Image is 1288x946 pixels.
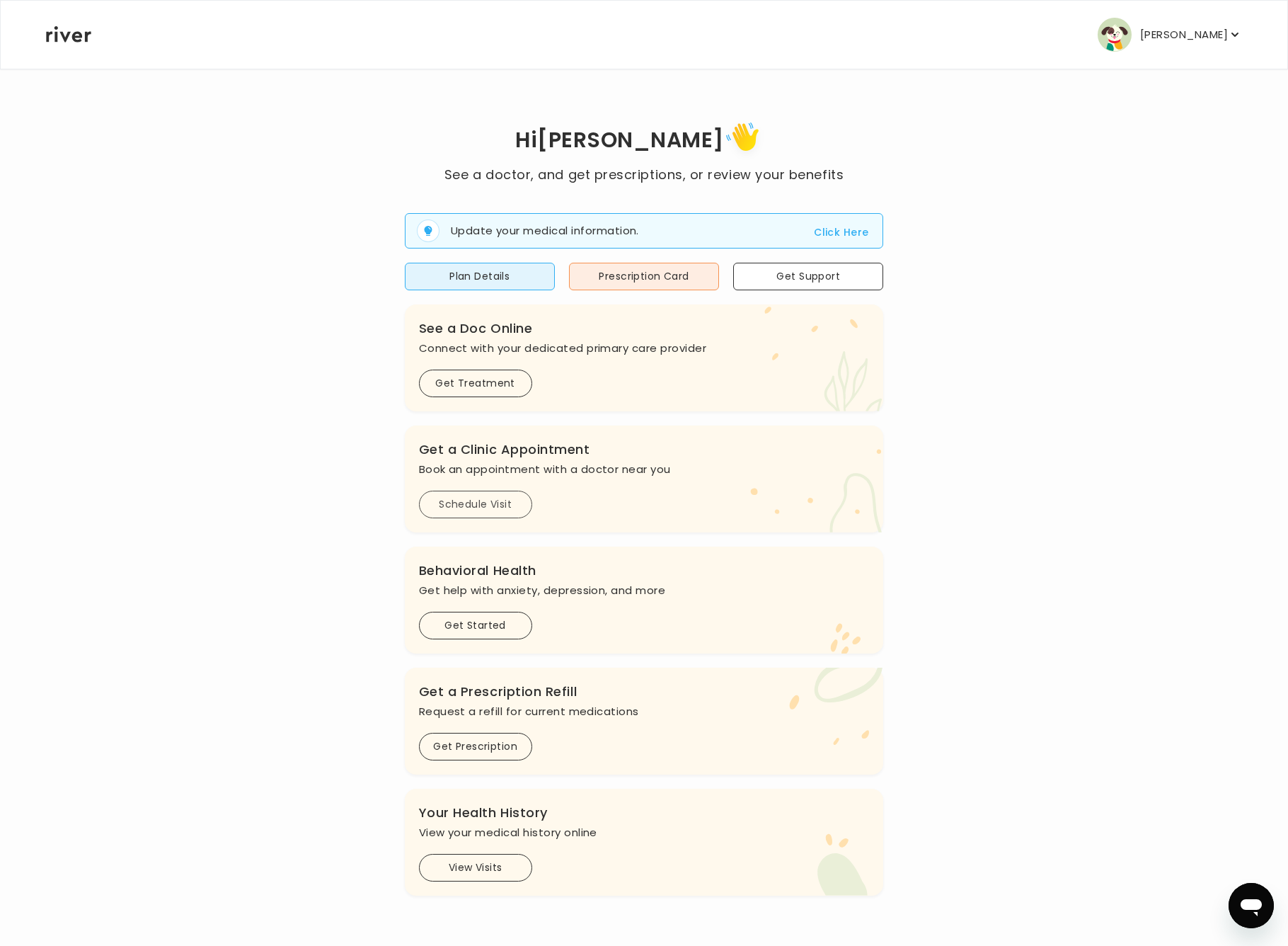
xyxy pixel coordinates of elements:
[419,702,870,722] p: Request a refill for current medications
[1098,18,1242,52] button: user avatar[PERSON_NAME]
[444,165,844,185] p: See a doctor, and get prescriptions, or review your benefits
[451,223,639,239] p: Update your medical information.
[1229,883,1274,928] iframe: Button to launch messaging window
[814,224,868,241] button: Click Here
[569,263,719,290] button: Prescription Card
[419,338,870,358] p: Connect with your dedicated primary care provider
[419,370,532,397] button: Get Treatment
[419,561,870,581] h3: Behavioral Health
[1140,25,1228,45] p: [PERSON_NAME]
[419,440,870,460] h3: Get a Clinic Appointment
[1098,18,1132,52] img: user avatar
[419,612,532,639] button: Get Started
[405,263,555,290] button: Plan Details
[419,854,532,882] button: View Visits
[419,319,870,338] h3: See a Doc Online
[419,823,870,843] p: View your medical history online
[444,118,844,165] h1: Hi [PERSON_NAME]
[419,803,870,823] h3: Your Health History
[419,682,870,702] h3: Get a Prescription Refill
[419,733,532,760] button: Get Prescription
[419,460,870,479] p: Book an appointment with a doctor near you
[419,581,870,600] p: Get help with anxiety, depression, and more
[419,491,532,518] button: Schedule Visit
[733,263,883,290] button: Get Support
